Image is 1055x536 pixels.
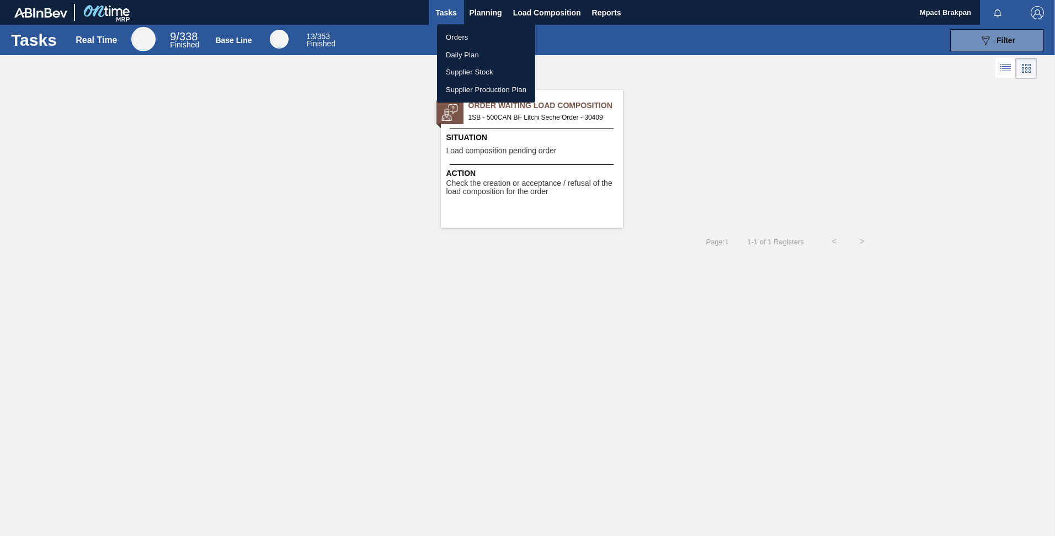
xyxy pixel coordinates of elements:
[437,63,535,81] a: Supplier Stock
[437,46,535,64] a: Daily Plan
[437,29,535,46] a: Orders
[437,81,535,99] a: Supplier Production Plan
